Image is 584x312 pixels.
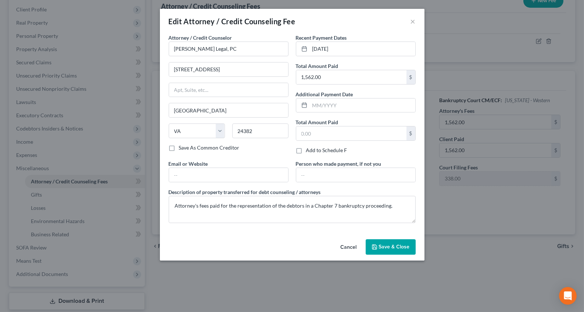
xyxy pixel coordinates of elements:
button: Cancel [335,240,363,255]
input: 0.00 [296,126,406,140]
input: Search creditor by name... [169,42,289,56]
label: Person who made payment, if not you [296,160,381,168]
input: MM/YYYY [310,98,415,112]
label: Total Amount Paid [296,118,338,126]
span: Edit [169,17,182,26]
span: Attorney / Credit Counseling Fee [184,17,295,26]
button: Save & Close [366,239,416,255]
label: Add to Schedule F [306,147,347,154]
label: Email or Website [169,160,208,168]
input: Enter city... [169,103,288,117]
span: Attorney / Credit Counselor [169,35,232,41]
input: Enter address... [169,62,288,76]
label: Total Amount Paid [296,62,338,70]
label: Additional Payment Date [296,90,353,98]
input: -- [296,168,415,182]
label: Description of property transferred for debt counseling / attorneys [169,188,321,196]
div: $ [406,126,415,140]
button: × [411,17,416,26]
input: MM/YYYY [310,42,415,56]
label: Recent Payment Dates [296,34,347,42]
div: Open Intercom Messenger [559,287,577,305]
input: 0.00 [296,70,406,84]
label: Save As Common Creditor [179,144,240,151]
input: -- [169,168,288,182]
input: Enter zip... [232,123,289,138]
span: Save & Close [379,244,410,250]
div: $ [406,70,415,84]
input: Apt, Suite, etc... [169,83,288,97]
